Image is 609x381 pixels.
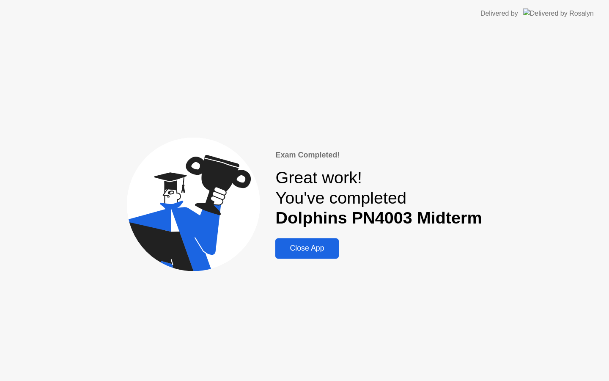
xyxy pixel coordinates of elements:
button: Close App [275,238,338,259]
b: Dolphins PN4003 Midterm [275,208,482,227]
div: Delivered by [480,8,518,19]
img: Delivered by Rosalyn [523,8,594,18]
div: Exam Completed! [275,149,482,161]
div: Great work! You've completed [275,168,482,228]
div: Close App [278,244,336,253]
